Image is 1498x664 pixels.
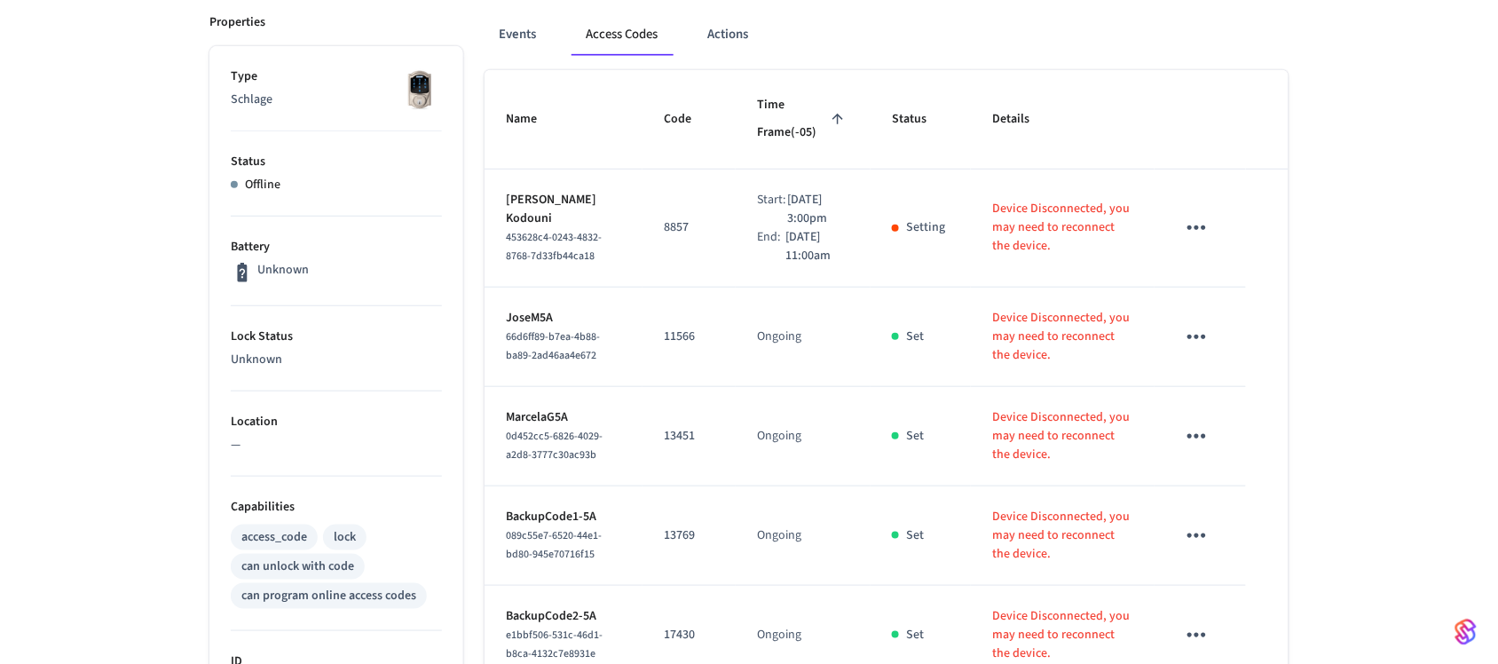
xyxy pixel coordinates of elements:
p: [PERSON_NAME] Kodouni [506,191,621,228]
p: 8857 [664,218,714,237]
p: Unknown [257,261,309,280]
p: Battery [231,238,442,257]
div: lock [334,528,356,547]
p: Properties [209,13,265,32]
p: Device Disconnected, you may need to reconnect the device. [992,408,1132,464]
p: 17430 [664,626,714,644]
p: Set [906,328,924,346]
p: Set [906,526,924,545]
p: Device Disconnected, you may need to reconnect the device. [992,508,1132,564]
div: access_code [241,528,307,547]
span: 66d6ff89-b7ea-4b88-ba89-2ad46aa4e672 [506,329,600,363]
p: Schlage [231,91,442,109]
p: Capabilities [231,498,442,517]
span: 089c55e7-6520-44e1-bd80-945e70716f15 [506,528,602,562]
span: Details [992,106,1053,133]
p: Set [906,427,924,446]
p: BackupCode1-5A [506,508,621,526]
span: Code [664,106,714,133]
div: End: [757,228,785,265]
td: Ongoing [736,387,871,486]
img: Schlage Sense Smart Deadbolt with Camelot Trim, Front [398,67,442,112]
button: Access Codes [572,13,672,56]
td: Ongoing [736,486,871,586]
span: Name [506,106,560,133]
span: 0d452cc5-6826-4029-a2d8-3777c30ac93b [506,429,603,462]
p: Offline [245,176,280,194]
p: 13451 [664,427,714,446]
button: Actions [693,13,762,56]
span: Time Frame(-05) [757,91,849,147]
p: Location [231,413,442,431]
p: Set [906,626,924,644]
div: Start: [757,191,787,228]
p: [DATE] 3:00pm [787,191,849,228]
p: [DATE] 11:00am [786,228,850,265]
p: 11566 [664,328,714,346]
span: Status [892,106,950,133]
p: MarcelaG5A [506,408,621,427]
img: SeamLogoGradient.69752ec5.svg [1455,618,1477,646]
p: Type [231,67,442,86]
p: Setting [906,218,945,237]
p: Unknown [231,351,442,369]
p: Device Disconnected, you may need to reconnect the device. [992,607,1132,663]
p: — [231,436,442,455]
p: Device Disconnected, you may need to reconnect the device. [992,309,1132,365]
p: Device Disconnected, you may need to reconnect the device. [992,200,1132,256]
div: can unlock with code [241,557,354,576]
p: BackupCode2-5A [506,607,621,626]
p: Status [231,153,442,171]
span: 453628c4-0243-4832-8768-7d33fb44ca18 [506,230,602,264]
p: JoseM5A [506,309,621,328]
p: 13769 [664,526,714,545]
div: can program online access codes [241,587,416,605]
button: Events [485,13,550,56]
p: Lock Status [231,328,442,346]
td: Ongoing [736,288,871,387]
span: e1bbf506-531c-46d1-b8ca-4132c7e8931e [506,628,603,661]
div: ant example [485,13,1289,56]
